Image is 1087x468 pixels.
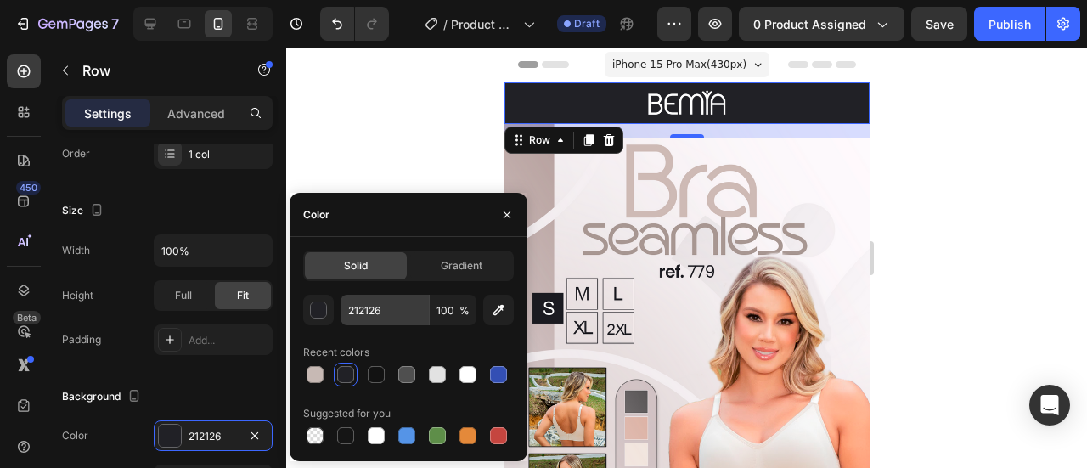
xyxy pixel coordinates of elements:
div: Height [62,288,93,303]
span: Draft [574,16,600,31]
p: 7 [111,14,119,34]
div: Width [62,243,90,258]
div: Recent colors [303,345,369,360]
input: Eg: FFFFFF [341,295,429,325]
input: Auto [155,235,272,266]
div: Color [303,207,329,223]
div: 212126 [189,429,238,444]
div: Undo/Redo [320,7,389,41]
p: Settings [84,104,132,122]
div: 1 col [189,147,268,162]
div: Color [62,428,88,443]
span: 0 product assigned [753,15,866,33]
span: Fit [237,288,249,303]
p: Advanced [167,104,225,122]
div: 450 [16,181,41,195]
div: Padding [62,332,101,347]
div: Beta [13,311,41,324]
div: Open Intercom Messenger [1029,385,1070,426]
div: Order [62,146,90,161]
div: Add... [189,333,268,348]
iframe: Design area [504,48,870,468]
div: Background [62,386,144,409]
button: Save [911,7,967,41]
span: Gradient [441,258,482,273]
span: Save [926,17,954,31]
span: % [459,303,470,319]
span: Solid [344,258,368,273]
span: / [443,15,448,33]
div: Suggested for you [303,406,391,421]
div: Publish [988,15,1031,33]
button: 7 [7,7,127,41]
div: Size [62,200,107,223]
span: Product Page - [DATE] 00:37:36 [451,15,516,33]
button: 0 product assigned [739,7,904,41]
span: Full [175,288,192,303]
p: Row [82,60,227,81]
button: Publish [974,7,1045,41]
